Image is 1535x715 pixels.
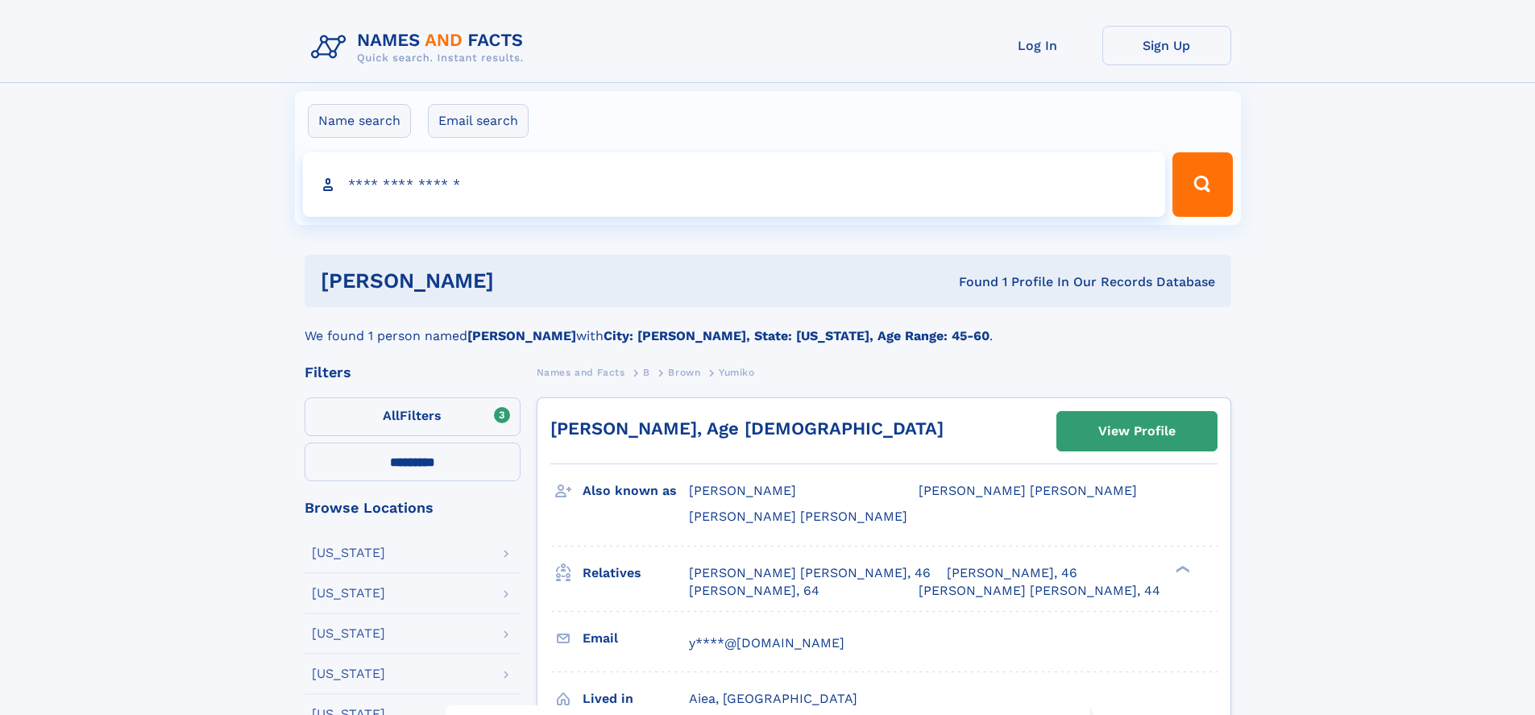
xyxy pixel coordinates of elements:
[312,667,385,680] div: [US_STATE]
[467,328,576,343] b: [PERSON_NAME]
[689,691,857,706] span: Aiea, [GEOGRAPHIC_DATA]
[583,559,689,587] h3: Relatives
[947,564,1077,582] a: [PERSON_NAME], 46
[604,328,989,343] b: City: [PERSON_NAME], State: [US_STATE], Age Range: 45-60
[643,367,650,378] span: B
[583,685,689,713] h3: Lived in
[719,367,755,378] span: Yumiko
[383,408,400,423] span: All
[537,362,625,382] a: Names and Facts
[689,564,931,582] a: [PERSON_NAME] [PERSON_NAME], 46
[428,104,529,138] label: Email search
[973,26,1102,65] a: Log In
[305,397,521,436] label: Filters
[1057,412,1217,451] a: View Profile
[308,104,411,138] label: Name search
[305,307,1231,346] div: We found 1 person named with .
[668,362,700,382] a: Brown
[1172,563,1191,574] div: ❯
[689,509,907,524] span: [PERSON_NAME] [PERSON_NAME]
[583,625,689,652] h3: Email
[305,26,537,69] img: Logo Names and Facts
[583,477,689,505] h3: Also known as
[1102,26,1231,65] a: Sign Up
[312,627,385,640] div: [US_STATE]
[305,501,521,515] div: Browse Locations
[305,365,521,380] div: Filters
[303,152,1166,217] input: search input
[312,547,385,559] div: [US_STATE]
[643,362,650,382] a: B
[1098,413,1176,450] div: View Profile
[689,582,819,600] a: [PERSON_NAME], 64
[689,483,796,498] span: [PERSON_NAME]
[919,483,1137,498] span: [PERSON_NAME] [PERSON_NAME]
[726,273,1215,291] div: Found 1 Profile In Our Records Database
[312,587,385,600] div: [US_STATE]
[919,582,1160,600] a: [PERSON_NAME] [PERSON_NAME], 44
[550,418,944,439] a: [PERSON_NAME], Age [DEMOGRAPHIC_DATA]
[1172,152,1232,217] button: Search Button
[321,271,727,291] h1: [PERSON_NAME]
[668,367,700,378] span: Brown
